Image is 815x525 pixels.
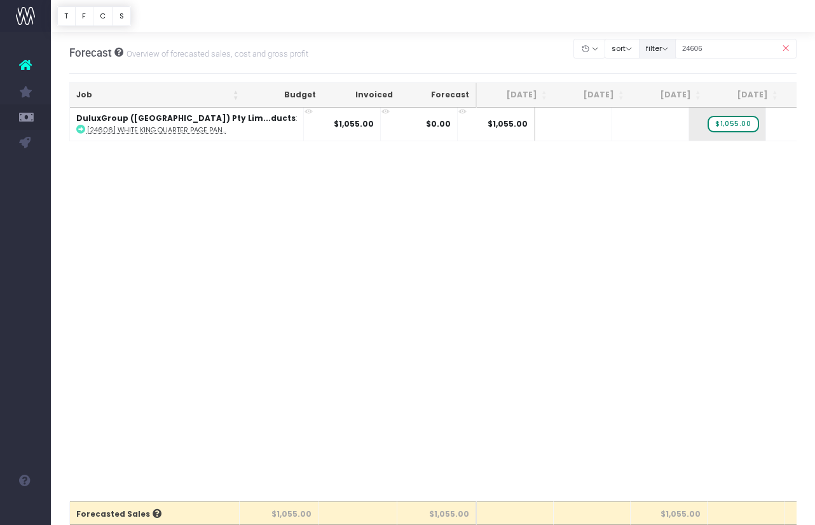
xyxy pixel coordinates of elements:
[16,500,35,519] img: images/default_profile_image.png
[708,116,758,132] span: wayahead Sales Forecast Item
[70,83,245,108] th: Job: activate to sort column ascending
[69,46,112,59] span: Forecast
[322,83,399,108] th: Invoiced
[488,118,528,130] span: $1,055.00
[76,508,161,520] span: Forecasted Sales
[87,125,226,135] abbr: [24606] White King Quarter Page Panel
[76,113,296,123] strong: DuluxGroup ([GEOGRAPHIC_DATA]) Pty Lim...ducts
[112,6,131,26] button: S
[477,83,554,108] th: Jun 25: activate to sort column ascending
[399,83,477,108] th: Forecast
[57,6,76,26] button: T
[631,83,708,108] th: Aug 25: activate to sort column ascending
[554,83,631,108] th: Jul 25: activate to sort column ascending
[57,6,131,26] div: Vertical button group
[426,118,451,129] strong: $0.00
[639,39,676,59] button: filter
[334,118,374,129] strong: $1,055.00
[245,83,322,108] th: Budget
[123,46,308,59] small: Overview of forecasted sales, cost and gross profit
[70,108,304,141] td: :
[605,39,640,59] button: sort
[631,501,708,524] th: $1,055.00
[675,39,797,59] input: Search...
[397,501,477,524] th: $1,055.00
[93,6,113,26] button: C
[240,501,318,524] th: $1,055.00
[75,6,93,26] button: F
[708,83,784,108] th: Sep 25: activate to sort column ascending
